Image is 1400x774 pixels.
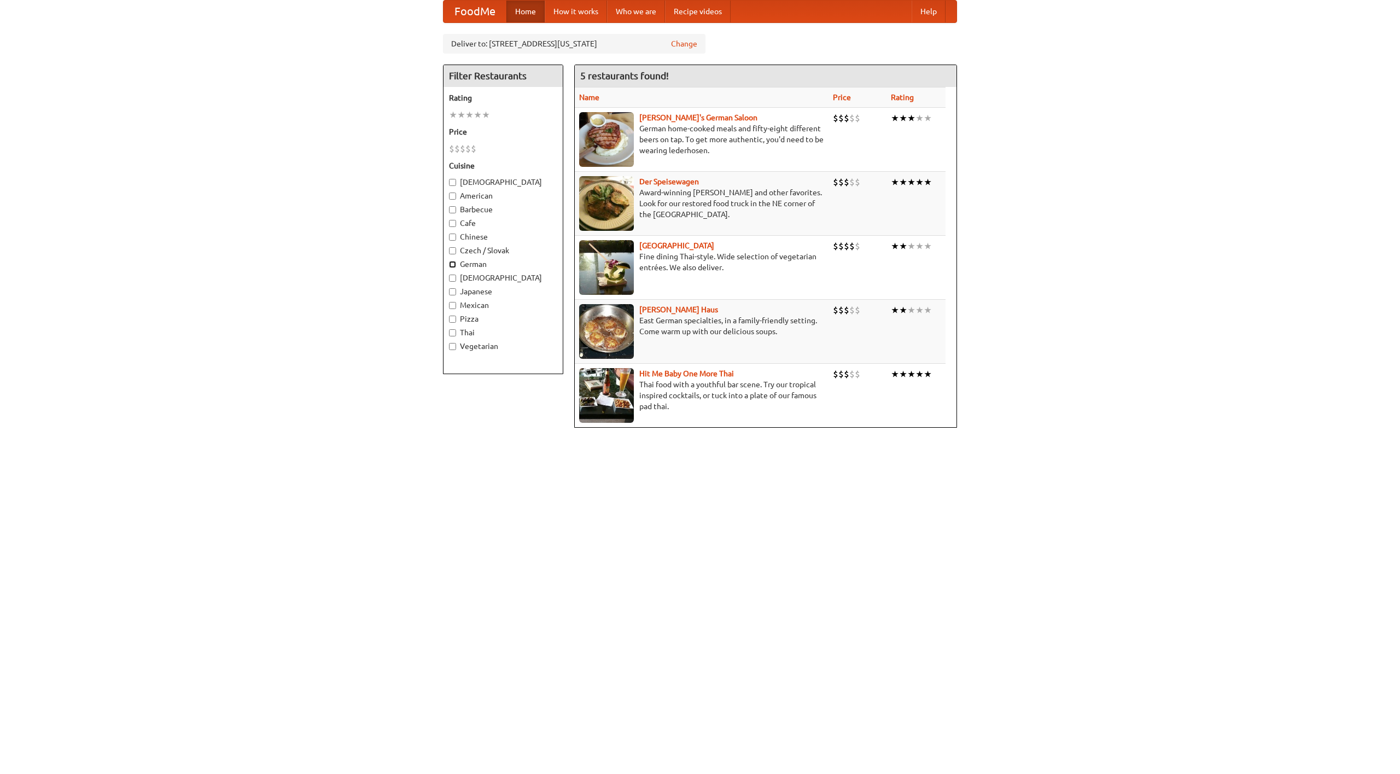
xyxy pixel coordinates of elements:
li: ★ [891,368,899,380]
li: $ [838,368,844,380]
img: kohlhaus.jpg [579,304,634,359]
label: Pizza [449,313,557,324]
p: Thai food with a youthful bar scene. Try our tropical inspired cocktails, or tuck into a plate of... [579,379,824,412]
input: American [449,193,456,200]
li: $ [833,176,838,188]
li: $ [855,304,860,316]
a: Price [833,93,851,102]
label: [DEMOGRAPHIC_DATA] [449,177,557,188]
li: ★ [891,304,899,316]
input: Cafe [449,220,456,227]
input: Pizza [449,316,456,323]
img: speisewagen.jpg [579,176,634,231]
b: Hit Me Baby One More Thai [639,369,734,378]
li: $ [844,304,849,316]
li: ★ [907,368,915,380]
li: ★ [924,304,932,316]
li: ★ [465,109,474,121]
li: ★ [891,240,899,252]
a: [GEOGRAPHIC_DATA] [639,241,714,250]
input: Chinese [449,234,456,241]
li: $ [844,240,849,252]
li: $ [855,176,860,188]
li: $ [844,176,849,188]
a: [PERSON_NAME] Haus [639,305,718,314]
li: $ [460,143,465,155]
input: Czech / Slovak [449,247,456,254]
li: ★ [891,176,899,188]
li: ★ [915,176,924,188]
img: satay.jpg [579,240,634,295]
li: $ [855,112,860,124]
a: Name [579,93,599,102]
ng-pluralize: 5 restaurants found! [580,71,669,81]
input: Vegetarian [449,343,456,350]
li: ★ [924,112,932,124]
h5: Cuisine [449,160,557,171]
a: Help [912,1,946,22]
li: $ [838,176,844,188]
li: $ [844,112,849,124]
li: $ [833,240,838,252]
li: ★ [907,176,915,188]
label: Thai [449,327,557,338]
label: American [449,190,557,201]
li: ★ [907,112,915,124]
li: ★ [915,368,924,380]
a: FoodMe [444,1,506,22]
li: $ [454,143,460,155]
label: Mexican [449,300,557,311]
li: ★ [915,240,924,252]
a: How it works [545,1,607,22]
h4: Filter Restaurants [444,65,563,87]
a: [PERSON_NAME]'s German Saloon [639,113,757,122]
li: $ [833,112,838,124]
p: East German specialties, in a family-friendly setting. Come warm up with our delicious soups. [579,315,824,337]
li: $ [465,143,471,155]
label: Vegetarian [449,341,557,352]
li: ★ [899,112,907,124]
li: $ [471,143,476,155]
input: [DEMOGRAPHIC_DATA] [449,275,456,282]
a: Rating [891,93,914,102]
li: $ [838,240,844,252]
a: Home [506,1,545,22]
li: ★ [915,112,924,124]
li: ★ [899,240,907,252]
li: ★ [915,304,924,316]
li: $ [849,368,855,380]
li: $ [838,112,844,124]
li: $ [855,368,860,380]
li: $ [833,304,838,316]
p: Award-winning [PERSON_NAME] and other favorites. Look for our restored food truck in the NE corne... [579,187,824,220]
li: $ [849,112,855,124]
label: Czech / Slovak [449,245,557,256]
input: Japanese [449,288,456,295]
a: Recipe videos [665,1,731,22]
li: ★ [899,304,907,316]
li: $ [449,143,454,155]
li: $ [838,304,844,316]
input: German [449,261,456,268]
input: Mexican [449,302,456,309]
b: Der Speisewagen [639,177,699,186]
li: ★ [899,368,907,380]
label: [DEMOGRAPHIC_DATA] [449,272,557,283]
label: Barbecue [449,204,557,215]
a: Who we are [607,1,665,22]
li: $ [844,368,849,380]
li: ★ [891,112,899,124]
a: Change [671,38,697,49]
li: $ [855,240,860,252]
li: $ [833,368,838,380]
input: Thai [449,329,456,336]
li: ★ [907,304,915,316]
li: ★ [899,176,907,188]
li: ★ [924,176,932,188]
img: esthers.jpg [579,112,634,167]
label: Chinese [449,231,557,242]
li: ★ [924,368,932,380]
